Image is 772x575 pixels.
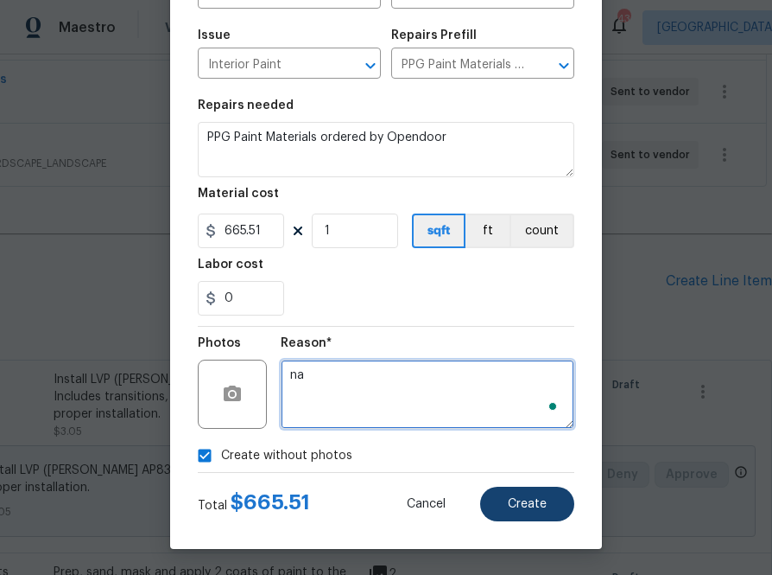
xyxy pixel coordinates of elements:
[198,259,263,271] h5: Labor cost
[480,487,574,521] button: Create
[358,54,383,78] button: Open
[231,492,310,513] span: $ 665.51
[391,29,477,42] h5: Repairs Prefill
[281,360,574,429] textarea: To enrich screen reader interactions, please activate Accessibility in Grammarly extension settings
[198,188,279,200] h5: Material cost
[407,498,446,511] span: Cancel
[198,494,310,514] div: Total
[198,99,294,112] h5: Repairs needed
[465,214,509,248] button: ft
[509,214,574,248] button: count
[281,337,332,349] h5: Reason*
[412,214,465,248] button: sqft
[198,122,574,177] textarea: PPG Paint Materials ordered by Opendoor
[379,487,473,521] button: Cancel
[552,54,576,78] button: Open
[508,498,547,511] span: Create
[198,29,231,42] h5: Issue
[198,337,241,349] h5: Photos
[221,447,352,465] span: Create without photos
